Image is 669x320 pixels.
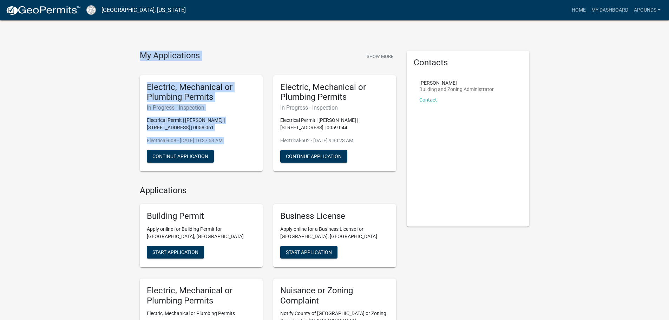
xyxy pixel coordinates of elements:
[280,286,389,306] h5: Nuisance or Zoning Complaint
[280,150,347,163] button: Continue Application
[147,150,214,163] button: Continue Application
[280,246,337,259] button: Start Application
[147,137,256,144] p: Electrical-608 - [DATE] 10:37:53 AM
[419,97,437,103] a: Contact
[152,249,198,255] span: Start Application
[631,4,663,17] a: apounds
[147,246,204,259] button: Start Application
[140,185,396,196] h4: Applications
[414,58,523,68] h5: Contacts
[280,104,389,111] h6: In Progress - Inspection
[280,226,389,240] p: Apply online for a Business License for [GEOGRAPHIC_DATA], [GEOGRAPHIC_DATA]
[419,87,494,92] p: Building and Zoning Administrator
[419,80,494,85] p: [PERSON_NAME]
[147,104,256,111] h6: In Progress - Inspection
[147,117,256,131] p: Electrical Permit | [PERSON_NAME] | [STREET_ADDRESS] | 0058 061
[147,310,256,317] p: Electric, Mechanical or Plumbing Permits
[280,82,389,103] h5: Electric, Mechanical or Plumbing Permits
[280,117,389,131] p: Electrical Permit | [PERSON_NAME] | [STREET_ADDRESS] | 0059 044
[147,82,256,103] h5: Electric, Mechanical or Plumbing Permits
[286,249,332,255] span: Start Application
[86,5,96,15] img: Cook County, Georgia
[147,211,256,221] h5: Building Permit
[147,286,256,306] h5: Electric, Mechanical or Plumbing Permits
[147,226,256,240] p: Apply online for Building Permit for [GEOGRAPHIC_DATA], [GEOGRAPHIC_DATA]
[140,51,200,61] h4: My Applications
[569,4,589,17] a: Home
[101,4,186,16] a: [GEOGRAPHIC_DATA], [US_STATE]
[589,4,631,17] a: My Dashboard
[280,211,389,221] h5: Business License
[280,137,389,144] p: Electrical-602 - [DATE] 9:30:23 AM
[364,51,396,62] button: Show More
